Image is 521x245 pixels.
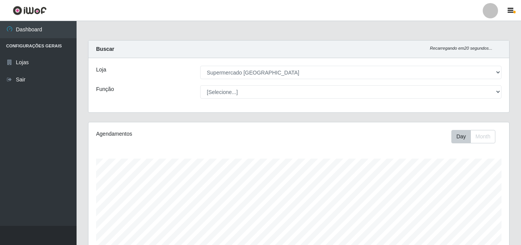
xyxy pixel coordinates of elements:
[430,46,492,50] i: Recarregando em 20 segundos...
[96,66,106,74] label: Loja
[451,130,501,143] div: Toolbar with button groups
[451,130,495,143] div: First group
[96,46,114,52] strong: Buscar
[13,6,47,15] img: CoreUI Logo
[96,85,114,93] label: Função
[451,130,471,143] button: Day
[96,130,258,138] div: Agendamentos
[470,130,495,143] button: Month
